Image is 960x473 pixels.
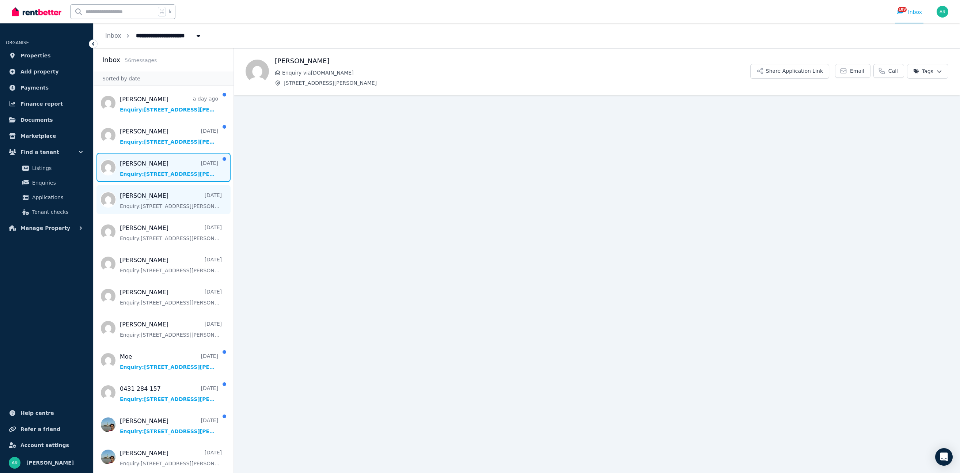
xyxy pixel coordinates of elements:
[120,224,222,242] a: [PERSON_NAME][DATE]Enquiry:[STREET_ADDRESS][PERSON_NAME].
[94,72,234,86] div: Sorted by date
[6,145,87,159] button: Find a tenant
[20,425,60,434] span: Refer a friend
[6,438,87,453] a: Account settings
[6,113,87,127] a: Documents
[20,51,51,60] span: Properties
[125,57,157,63] span: 56 message s
[120,449,222,467] a: [PERSON_NAME][DATE]Enquiry:[STREET_ADDRESS][PERSON_NAME].
[32,208,81,216] span: Tenant checks
[275,56,750,66] h1: [PERSON_NAME]
[20,83,49,92] span: Payments
[120,192,222,210] a: [PERSON_NAME][DATE]Enquiry:[STREET_ADDRESS][PERSON_NAME].
[850,67,864,75] span: Email
[20,132,56,140] span: Marketplace
[120,385,218,403] a: 0431 284 157[DATE]Enquiry:[STREET_ADDRESS][PERSON_NAME].
[94,23,214,48] nav: Breadcrumb
[750,64,829,79] button: Share Application Link
[120,352,218,371] a: Moe[DATE]Enquiry:[STREET_ADDRESS][PERSON_NAME].
[32,178,81,187] span: Enquiries
[6,406,87,420] a: Help centre
[6,129,87,143] a: Marketplace
[120,288,222,306] a: [PERSON_NAME][DATE]Enquiry:[STREET_ADDRESS][PERSON_NAME].
[913,68,933,75] span: Tags
[9,190,84,205] a: Applications
[120,159,218,178] a: [PERSON_NAME][DATE]Enquiry:[STREET_ADDRESS][PERSON_NAME].
[6,40,29,45] span: ORGANISE
[935,448,953,466] div: Open Intercom Messenger
[9,457,20,469] img: Alejandra Reyes
[6,422,87,436] a: Refer a friend
[873,64,904,78] a: Call
[32,193,81,202] span: Applications
[898,7,907,12] span: 189
[120,256,222,274] a: [PERSON_NAME][DATE]Enquiry:[STREET_ADDRESS][PERSON_NAME].
[20,116,53,124] span: Documents
[246,60,269,83] img: Gursimar
[6,80,87,95] a: Payments
[102,55,120,65] h2: Inbox
[20,148,59,156] span: Find a tenant
[105,32,121,39] a: Inbox
[120,320,222,338] a: [PERSON_NAME][DATE]Enquiry:[STREET_ADDRESS][PERSON_NAME].
[9,161,84,175] a: Listings
[20,441,69,450] span: Account settings
[12,6,61,17] img: RentBetter
[20,409,54,417] span: Help centre
[120,95,218,113] a: [PERSON_NAME]a day agoEnquiry:[STREET_ADDRESS][PERSON_NAME].
[907,64,948,79] button: Tags
[120,127,218,145] a: [PERSON_NAME][DATE]Enquiry:[STREET_ADDRESS][PERSON_NAME].
[6,64,87,79] a: Add property
[6,97,87,111] a: Finance report
[888,67,898,75] span: Call
[9,175,84,190] a: Enquiries
[896,8,922,16] div: Inbox
[937,6,948,18] img: Alejandra Reyes
[6,221,87,235] button: Manage Property
[20,99,63,108] span: Finance report
[32,164,81,173] span: Listings
[169,9,171,15] span: k
[20,67,59,76] span: Add property
[26,458,74,467] span: [PERSON_NAME]
[20,224,70,232] span: Manage Property
[9,205,84,219] a: Tenant checks
[282,69,750,76] span: Enquiry via [DOMAIN_NAME]
[6,48,87,63] a: Properties
[835,64,870,78] a: Email
[284,79,750,87] span: [STREET_ADDRESS][PERSON_NAME]
[120,417,218,435] a: [PERSON_NAME][DATE]Enquiry:[STREET_ADDRESS][PERSON_NAME].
